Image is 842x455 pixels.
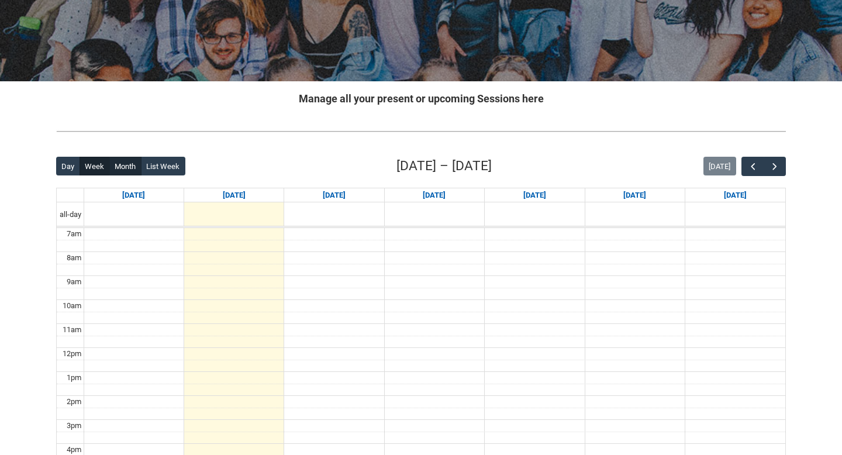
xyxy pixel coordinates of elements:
[60,300,84,312] div: 10am
[80,157,110,175] button: Week
[120,188,147,202] a: Go to September 7, 2025
[521,188,548,202] a: Go to September 11, 2025
[420,188,448,202] a: Go to September 10, 2025
[741,157,764,176] button: Previous Week
[320,188,348,202] a: Go to September 9, 2025
[764,157,786,176] button: Next Week
[56,157,80,175] button: Day
[220,188,248,202] a: Go to September 8, 2025
[64,252,84,264] div: 8am
[703,157,736,175] button: [DATE]
[396,156,492,176] h2: [DATE] – [DATE]
[60,324,84,336] div: 11am
[64,372,84,384] div: 1pm
[722,188,749,202] a: Go to September 13, 2025
[141,157,185,175] button: List Week
[56,125,786,137] img: REDU_GREY_LINE
[64,228,84,240] div: 7am
[64,396,84,408] div: 2pm
[60,348,84,360] div: 12pm
[64,420,84,432] div: 3pm
[109,157,142,175] button: Month
[56,91,786,106] h2: Manage all your present or upcoming Sessions here
[621,188,648,202] a: Go to September 12, 2025
[57,209,84,220] span: all-day
[64,276,84,288] div: 9am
